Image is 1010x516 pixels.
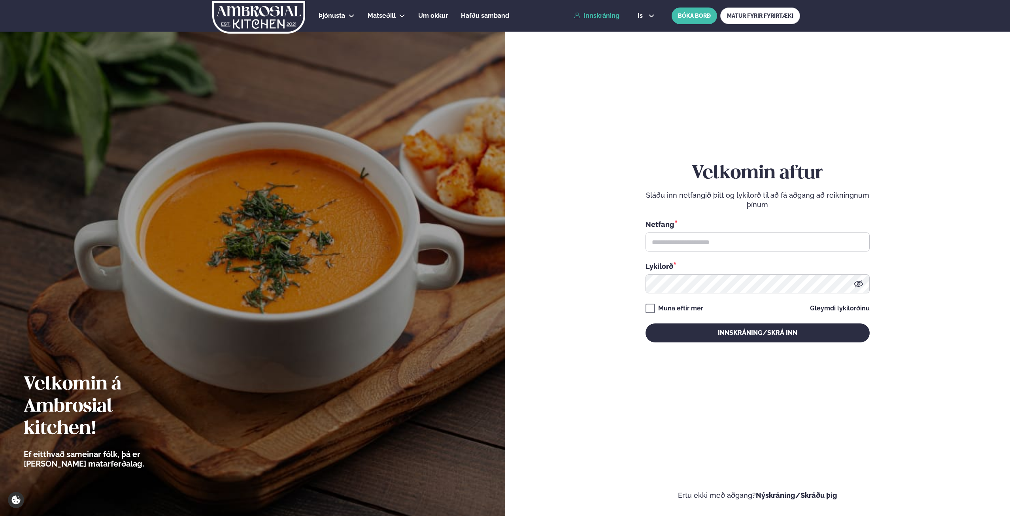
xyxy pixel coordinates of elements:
[24,374,188,440] h2: Velkomin á Ambrosial kitchen!
[368,12,396,19] span: Matseðill
[720,8,800,24] a: MATUR FYRIR FYRIRTÆKI
[638,13,645,19] span: is
[529,491,987,500] p: Ertu ekki með aðgang?
[461,12,509,19] span: Hafðu samband
[646,261,870,271] div: Lykilorð
[418,11,448,21] a: Um okkur
[646,219,870,229] div: Netfang
[319,12,345,19] span: Þjónusta
[574,12,619,19] a: Innskráning
[631,13,661,19] button: is
[810,305,870,312] a: Gleymdi lykilorðinu
[461,11,509,21] a: Hafðu samband
[211,1,306,34] img: logo
[24,450,188,469] p: Ef eitthvað sameinar fólk, þá er [PERSON_NAME] matarferðalag.
[319,11,345,21] a: Þjónusta
[756,491,837,499] a: Nýskráning/Skráðu þig
[418,12,448,19] span: Um okkur
[646,163,870,185] h2: Velkomin aftur
[8,492,24,508] a: Cookie settings
[672,8,717,24] button: BÓKA BORÐ
[646,323,870,342] button: Innskráning/Skrá inn
[646,191,870,210] p: Sláðu inn netfangið þitt og lykilorð til að fá aðgang að reikningnum þínum
[368,11,396,21] a: Matseðill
